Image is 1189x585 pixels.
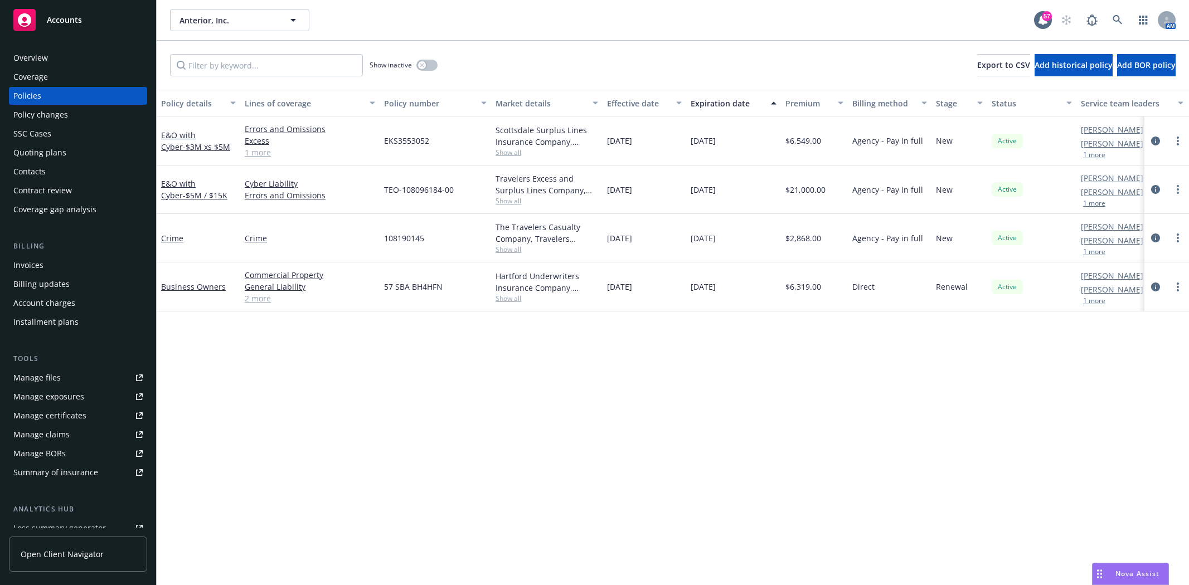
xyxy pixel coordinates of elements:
div: Loss summary generator [13,519,106,537]
a: Contract review [9,182,147,199]
button: Effective date [603,90,686,116]
div: Stage [936,97,970,109]
span: Show all [496,148,598,157]
a: 1 more [245,147,375,158]
a: [PERSON_NAME] [1081,270,1143,281]
div: Policy changes [13,106,68,124]
a: Account charges [9,294,147,312]
a: Policies [9,87,147,105]
span: [DATE] [691,184,716,196]
button: Market details [491,90,603,116]
a: [PERSON_NAME] [1081,124,1143,135]
a: Commercial Property [245,269,375,281]
div: Manage files [13,369,61,387]
span: Active [996,233,1018,243]
span: Manage exposures [9,388,147,406]
button: Stage [931,90,987,116]
a: Policy changes [9,106,147,124]
a: Coverage [9,68,147,86]
a: Loss summary generator [9,519,147,537]
span: $6,319.00 [785,281,821,292]
a: more [1171,231,1185,245]
button: Service team leaders [1076,90,1188,116]
span: Add BOR policy [1117,60,1176,70]
div: Policy details [161,97,224,109]
div: Billing updates [13,275,70,293]
a: circleInformation [1149,134,1162,148]
div: Drag to move [1093,563,1107,584]
span: [DATE] [691,281,716,292]
a: circleInformation [1149,183,1162,196]
span: 108190145 [384,232,424,244]
button: 1 more [1083,200,1105,207]
a: [PERSON_NAME] [1081,186,1143,198]
a: Installment plans [9,313,147,331]
a: Report a Bug [1081,9,1103,31]
a: [PERSON_NAME] [1081,221,1143,232]
div: Premium [785,97,831,109]
button: Policy number [380,90,491,116]
a: Manage certificates [9,407,147,425]
a: Business Owners [161,281,226,292]
div: Manage claims [13,426,70,443]
span: New [936,135,953,147]
a: [PERSON_NAME] [1081,235,1143,246]
div: Policies [13,87,41,105]
span: [DATE] [691,232,716,244]
a: circleInformation [1149,280,1162,294]
span: $21,000.00 [785,184,826,196]
a: Manage files [9,369,147,387]
a: Crime [245,232,375,244]
a: more [1171,183,1185,196]
button: Add BOR policy [1117,54,1176,76]
a: Summary of insurance [9,464,147,481]
button: Policy details [157,90,240,116]
span: Agency - Pay in full [852,135,923,147]
a: E&O with Cyber [161,178,227,201]
span: [DATE] [607,232,632,244]
a: General Liability [245,281,375,292]
a: Overview [9,49,147,67]
button: Expiration date [686,90,781,116]
span: $6,549.00 [785,135,821,147]
span: [DATE] [607,135,632,147]
a: Contacts [9,163,147,181]
a: [PERSON_NAME] [1081,284,1143,295]
span: - $5M / $15K [183,190,227,201]
a: E&O with Cyber [161,130,230,152]
span: [DATE] [691,135,716,147]
a: Quoting plans [9,144,147,162]
div: Tools [9,353,147,364]
div: 57 [1042,11,1052,21]
span: - $3M xs $5M [183,142,230,152]
a: Start snowing [1055,9,1078,31]
span: Direct [852,281,875,292]
div: Quoting plans [13,144,66,162]
span: Export to CSV [977,60,1030,70]
div: Account charges [13,294,75,312]
button: Anterior, Inc. [170,9,309,31]
div: Effective date [607,97,669,109]
span: Show inactive [370,60,412,70]
span: Show all [496,245,598,254]
span: Agency - Pay in full [852,232,923,244]
div: Travelers Excess and Surplus Lines Company, Travelers Insurance, RT Specialty Insurance Services,... [496,173,598,196]
a: Cyber Liability [245,178,375,189]
button: 1 more [1083,248,1105,255]
div: Contract review [13,182,72,199]
a: [PERSON_NAME] [1081,138,1143,149]
a: Accounts [9,4,147,36]
span: EKS3553052 [384,135,429,147]
span: Open Client Navigator [21,548,104,560]
a: more [1171,134,1185,148]
div: Service team leaders [1081,97,1171,109]
span: Show all [496,196,598,206]
a: Coverage gap analysis [9,201,147,218]
span: Accounts [47,16,82,25]
span: New [936,232,953,244]
span: Active [996,136,1018,146]
a: SSC Cases [9,125,147,143]
div: Hartford Underwriters Insurance Company, Hartford Insurance Group [496,270,598,294]
a: 2 more [245,292,375,304]
a: Manage BORs [9,445,147,462]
